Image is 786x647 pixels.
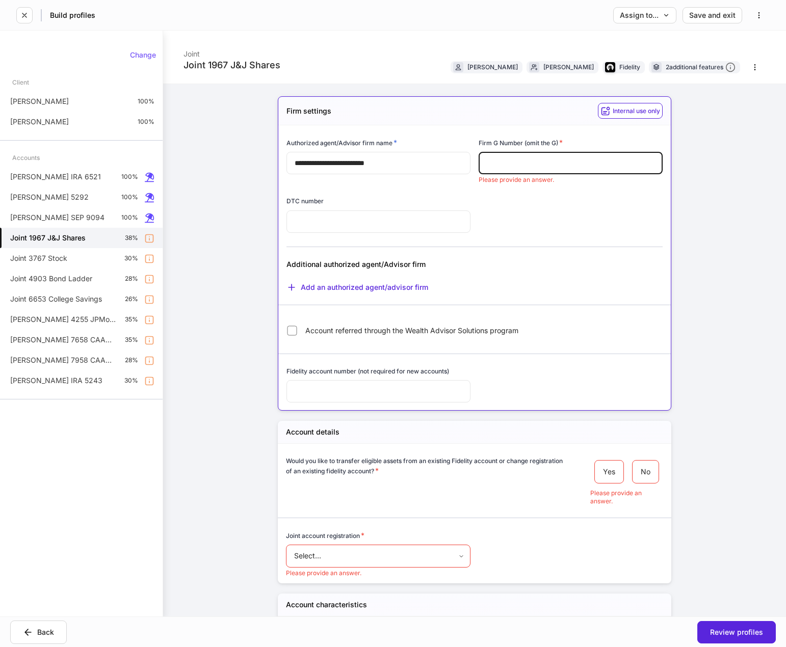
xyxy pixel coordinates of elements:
h6: Firm G Number (omit the G) [479,138,563,148]
div: Back [23,627,54,637]
p: Please provide an answer. [286,569,470,577]
p: Joint 4903 Bond Ladder [10,274,92,284]
p: 30% [124,376,138,385]
p: Please provide an answer. [590,489,663,505]
p: [PERSON_NAME] SEP 9094 [10,212,104,223]
h6: Internal use only [613,106,660,116]
p: Joint 3767 Stock [10,253,67,263]
h5: Joint 1967 J&J Shares [10,233,86,243]
button: Assign to... [613,7,676,23]
div: Accounts [12,149,40,167]
p: [PERSON_NAME] [10,96,69,106]
p: 100% [121,173,138,181]
span: Account referred through the Wealth Advisor Solutions program [305,326,518,336]
p: 35% [125,315,138,323]
button: Review profiles [697,621,776,643]
div: Additional authorized agent/Advisor firm [286,259,535,269]
h5: Firm settings [286,106,331,116]
div: Select... [286,545,470,567]
h5: Build profiles [50,10,95,20]
div: [PERSON_NAME] [467,62,518,72]
h6: Would you like to transfer eligible assets from an existing Fidelity account or change registrati... [286,456,570,476]
h6: Authorized agent/Advisor firm name [286,138,397,148]
p: [PERSON_NAME] IRA 5243 [10,375,102,386]
p: 100% [138,118,154,126]
p: 100% [121,193,138,201]
button: Save and exit [683,7,742,23]
p: 100% [121,213,138,222]
p: 100% [138,97,154,105]
div: Joint 1967 J&J Shares [184,59,280,71]
div: Fidelity [619,62,640,72]
h6: DTC number [286,196,324,206]
button: Back [10,621,67,644]
p: 28% [125,356,138,364]
div: Review profiles [710,629,763,636]
p: [PERSON_NAME] 7958 CAAMS Stock [10,355,117,365]
div: Assign to... [620,12,670,19]
div: Joint [184,43,280,59]
button: Add an authorized agent/advisor firm [286,282,428,292]
p: Joint 6653 College Savings [10,294,102,304]
div: 2 additional features [666,62,736,73]
p: [PERSON_NAME] 4255 JPMorgan [10,314,117,325]
div: Client [12,73,29,91]
div: Change [130,51,156,59]
p: [PERSON_NAME] IRA 6521 [10,172,101,182]
p: [PERSON_NAME] 5292 [10,192,89,202]
h6: Joint account registration [286,530,364,541]
p: 26% [125,295,138,303]
p: Please provide an answer. [479,176,663,184]
div: Save and exit [689,12,736,19]
p: 35% [125,336,138,344]
p: 30% [124,254,138,262]
button: Change [123,47,163,63]
p: [PERSON_NAME] 7658 CAAMS Complete [10,335,117,345]
h5: Account characteristics [286,600,367,610]
p: [PERSON_NAME] [10,117,69,127]
div: [PERSON_NAME] [543,62,594,72]
h5: Account details [286,427,339,437]
p: 38% [125,234,138,242]
h6: Fidelity account number (not required for new accounts) [286,366,449,376]
p: 28% [125,275,138,283]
